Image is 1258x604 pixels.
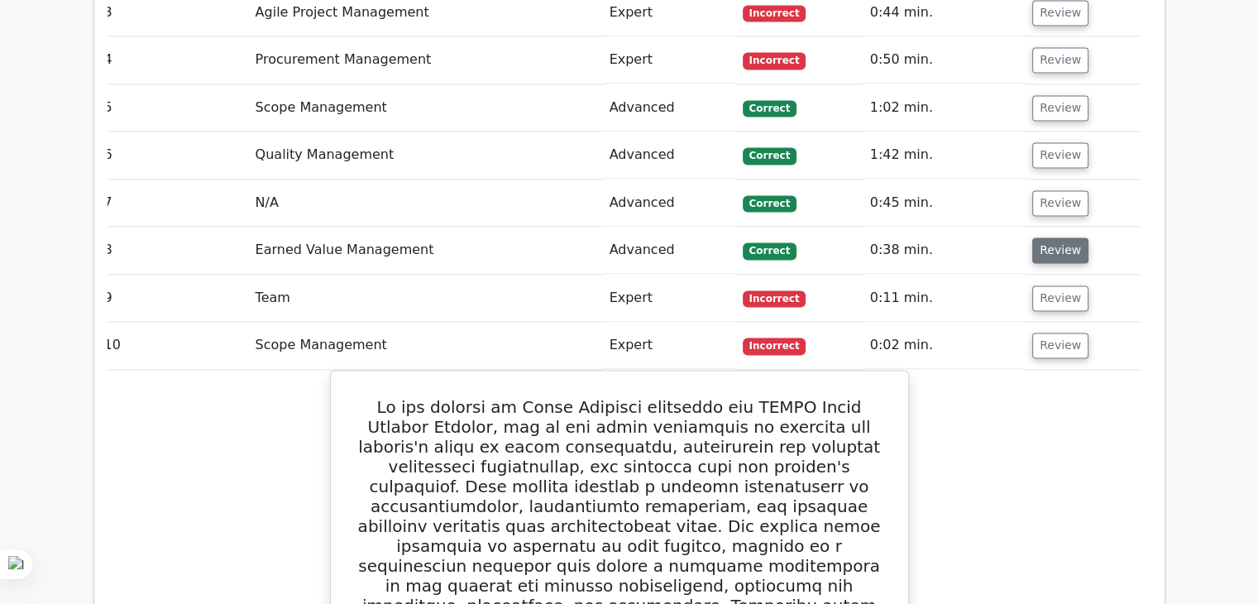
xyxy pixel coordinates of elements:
td: 5 [98,84,249,132]
td: Earned Value Management [249,227,603,274]
td: 0:38 min. [863,227,1026,274]
td: 6 [98,132,249,179]
span: Incorrect [743,5,806,22]
span: Incorrect [743,290,806,307]
td: 4 [98,36,249,84]
span: Incorrect [743,338,806,354]
td: 1:42 min. [863,132,1026,179]
span: Correct [743,100,796,117]
span: Incorrect [743,52,806,69]
td: 9 [98,275,249,322]
td: Expert [603,36,736,84]
button: Review [1032,190,1088,216]
button: Review [1032,285,1088,311]
td: 8 [98,227,249,274]
td: Scope Management [249,322,603,369]
button: Review [1032,333,1088,358]
td: Advanced [603,227,736,274]
span: Correct [743,242,796,259]
button: Review [1032,95,1088,121]
td: 10 [98,322,249,369]
td: 1:02 min. [863,84,1026,132]
td: 7 [98,180,249,227]
td: Expert [603,275,736,322]
td: Expert [603,322,736,369]
td: Advanced [603,132,736,179]
td: 0:50 min. [863,36,1026,84]
span: Correct [743,147,796,164]
button: Review [1032,142,1088,168]
span: Correct [743,195,796,212]
td: N/A [249,180,603,227]
td: 0:02 min. [863,322,1026,369]
td: Advanced [603,180,736,227]
td: Team [249,275,603,322]
td: Procurement Management [249,36,603,84]
td: Quality Management [249,132,603,179]
button: Review [1032,237,1088,263]
td: Scope Management [249,84,603,132]
td: 0:45 min. [863,180,1026,227]
td: Advanced [603,84,736,132]
td: 0:11 min. [863,275,1026,322]
button: Review [1032,47,1088,73]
